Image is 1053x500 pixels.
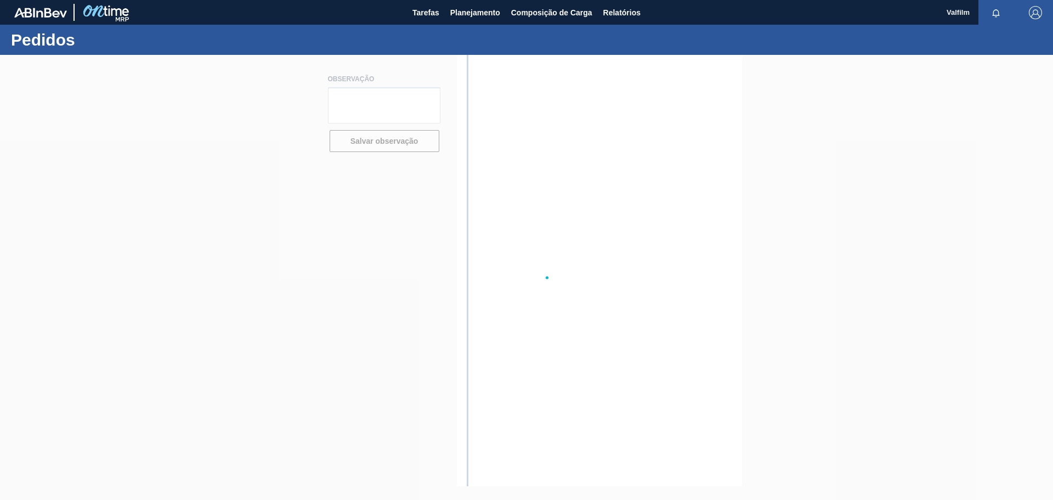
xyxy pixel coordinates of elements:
[11,33,206,46] h1: Pedidos
[978,5,1014,20] button: Notificações
[603,6,641,19] span: Relatórios
[412,6,439,19] span: Tarefas
[1029,6,1042,19] img: Logout
[511,6,592,19] span: Composição de Carga
[450,6,500,19] span: Planejamento
[14,8,67,18] img: TNhmsLtSVTkK8tSr43FrP2fwEKptu5GPRR3wAAAABJRU5ErkJggg==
